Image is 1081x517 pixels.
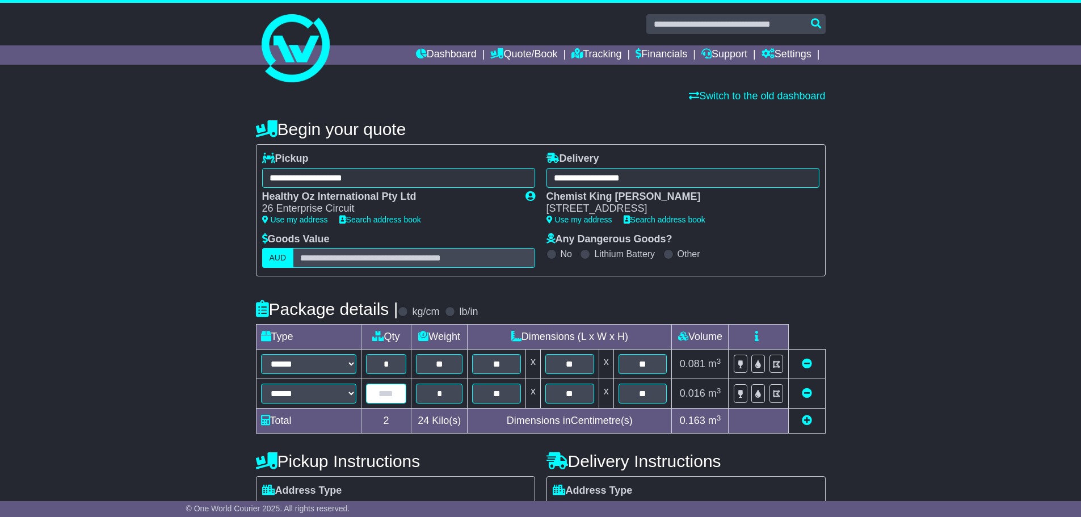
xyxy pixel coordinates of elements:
a: Financials [636,45,687,65]
a: Dashboard [416,45,477,65]
a: Use my address [262,215,328,224]
label: kg/cm [412,306,439,318]
td: x [525,379,540,409]
div: Chemist King [PERSON_NAME] [546,191,808,203]
a: Switch to the old dashboard [689,90,825,102]
td: Total [256,409,361,434]
a: Settings [762,45,811,65]
span: 0.081 [680,358,705,369]
label: Any Dangerous Goods? [546,233,672,246]
a: Remove this item [802,358,812,369]
a: Support [701,45,747,65]
sup: 3 [717,357,721,365]
a: Remove this item [802,388,812,399]
a: Search address book [339,215,421,224]
a: Add new item [802,415,812,426]
label: No [561,249,572,259]
span: 0.016 [680,388,705,399]
h4: Delivery Instructions [546,452,826,470]
td: Dimensions (L x W x H) [468,325,672,350]
a: Search address book [624,215,705,224]
sup: 3 [717,414,721,422]
td: x [599,350,613,379]
label: lb/in [459,306,478,318]
td: Kilo(s) [411,409,468,434]
span: 24 [418,415,429,426]
sup: 3 [717,386,721,395]
td: Type [256,325,361,350]
span: m [708,388,721,399]
h4: Pickup Instructions [256,452,535,470]
div: 26 Enterprise Circuit [262,203,514,215]
span: 0.163 [680,415,705,426]
span: © One World Courier 2025. All rights reserved. [186,504,350,513]
td: 2 [361,409,411,434]
label: Address Type [262,485,342,497]
td: Dimensions in Centimetre(s) [468,409,672,434]
td: Qty [361,325,411,350]
label: Pickup [262,153,309,165]
td: x [525,350,540,379]
label: Goods Value [262,233,330,246]
h4: Package details | [256,300,398,318]
a: Quote/Book [490,45,557,65]
h4: Begin your quote [256,120,826,138]
div: [STREET_ADDRESS] [546,203,808,215]
label: Lithium Battery [594,249,655,259]
span: m [708,358,721,369]
a: Use my address [546,215,612,224]
td: Volume [672,325,729,350]
label: Delivery [546,153,599,165]
a: Tracking [571,45,621,65]
span: m [708,415,721,426]
td: Weight [411,325,468,350]
td: x [599,379,613,409]
label: AUD [262,248,294,268]
label: Address Type [553,485,633,497]
div: Healthy Oz International Pty Ltd [262,191,514,203]
label: Other [678,249,700,259]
